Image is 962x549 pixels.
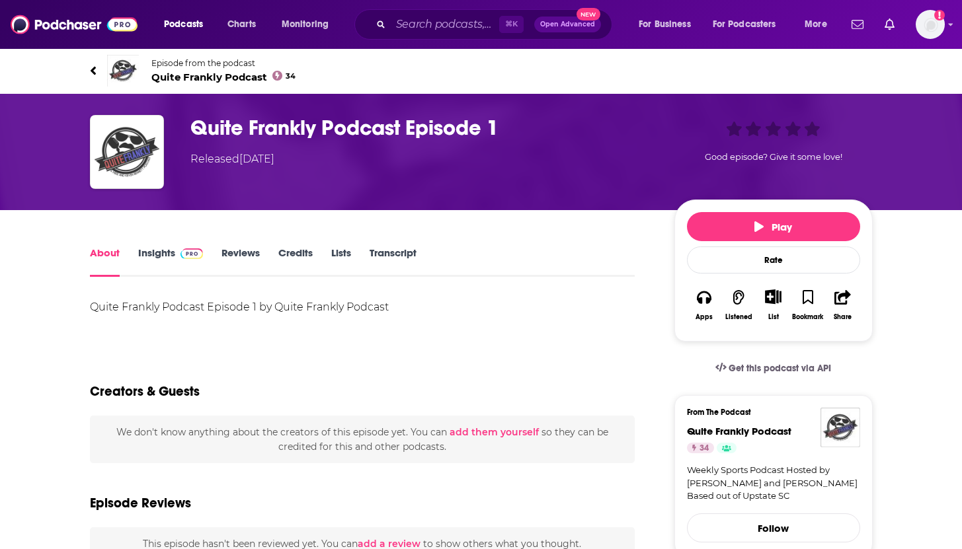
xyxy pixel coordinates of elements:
[450,427,539,437] button: add them yourself
[331,246,351,277] a: Lists
[705,352,842,384] a: Get this podcast via API
[846,13,869,36] a: Show notifications dropdown
[700,442,709,455] span: 34
[791,281,825,329] button: Bookmark
[834,313,852,321] div: Share
[725,313,752,321] div: Listened
[687,513,860,542] button: Follow
[272,14,346,35] button: open menu
[821,408,860,447] img: Quite Frankly Podcast
[696,313,713,321] div: Apps
[577,8,600,20] span: New
[916,10,945,39] img: User Profile
[540,21,595,28] span: Open Advanced
[795,14,844,35] button: open menu
[180,248,204,259] img: Podchaser Pro
[90,298,635,316] div: Quite Frankly Podcast Episode 1 by Quite Frankly Podcast
[90,246,120,277] a: About
[367,9,625,40] div: Search podcasts, credits, & more...
[534,17,601,32] button: Open AdvancedNew
[934,10,945,20] svg: Add a profile image
[629,14,707,35] button: open menu
[138,246,204,277] a: InsightsPodchaser Pro
[90,383,200,400] h2: Creators & Guests
[687,425,791,437] a: Quite Frankly Podcast
[90,115,164,189] img: Quite Frankly Podcast Episode 1
[90,55,873,87] a: Quite Frankly PodcastEpisode from the podcastQuite Frankly Podcast34
[756,281,790,329] div: Show More ButtonList
[916,10,945,39] button: Show profile menu
[768,312,779,321] div: List
[227,15,256,34] span: Charts
[11,12,138,37] img: Podchaser - Follow, Share and Rate Podcasts
[879,13,900,36] a: Show notifications dropdown
[687,443,714,453] a: 34
[499,16,524,33] span: ⌘ K
[639,15,691,34] span: For Business
[90,495,191,511] h3: Episode Reviews
[687,408,850,417] h3: From The Podcast
[190,151,274,167] div: Released [DATE]
[190,115,653,141] h1: Quite Frankly Podcast Episode 1
[721,281,756,329] button: Listened
[221,246,260,277] a: Reviews
[687,212,860,241] button: Play
[754,221,792,233] span: Play
[825,281,860,329] button: Share
[792,313,823,321] div: Bookmark
[107,55,139,87] img: Quite Frankly Podcast
[729,363,831,374] span: Get this podcast via API
[916,10,945,39] span: Logged in as rpendrick
[219,14,264,35] a: Charts
[151,71,296,83] span: Quite Frankly Podcast
[687,246,860,274] div: Rate
[705,152,842,162] span: Good episode? Give it some love!
[687,281,721,329] button: Apps
[704,14,795,35] button: open menu
[760,289,787,304] button: Show More Button
[713,15,776,34] span: For Podcasters
[151,58,296,68] span: Episode from the podcast
[286,73,296,79] span: 34
[278,246,313,277] a: Credits
[155,14,220,35] button: open menu
[282,15,329,34] span: Monitoring
[805,15,827,34] span: More
[687,464,860,503] a: Weekly Sports Podcast Hosted by [PERSON_NAME] and [PERSON_NAME] Based out of Upstate SC
[370,246,417,277] a: Transcript
[116,426,608,453] span: We don't know anything about the creators of this episode yet . You can so they can be credited f...
[391,14,499,35] input: Search podcasts, credits, & more...
[164,15,203,34] span: Podcasts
